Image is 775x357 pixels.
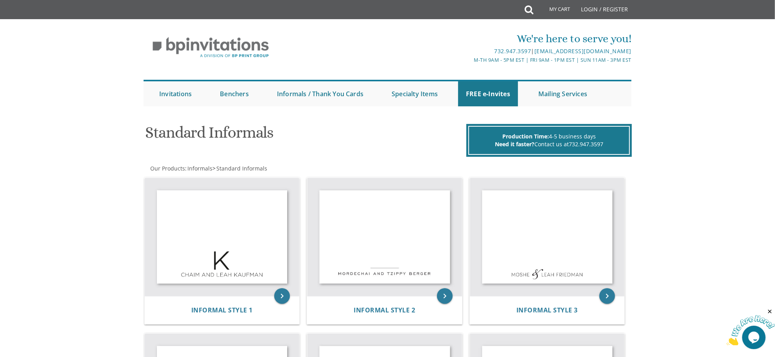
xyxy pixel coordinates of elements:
[599,288,615,304] a: keyboard_arrow_right
[495,140,534,148] span: Need it faster?
[502,133,549,140] span: Production Time:
[354,306,415,314] span: Informal Style 2
[534,47,631,55] a: [EMAIL_ADDRESS][DOMAIN_NAME]
[307,47,631,56] div: |
[216,165,267,172] a: Standard Informals
[212,81,257,106] a: Benchers
[274,288,290,304] a: keyboard_arrow_right
[307,178,462,296] img: Informal Style 2
[354,307,415,314] a: Informal Style 2
[191,306,253,314] span: Informal Style 1
[569,140,603,148] a: 732.947.3597
[145,124,464,147] h1: Standard Informals
[269,81,371,106] a: Informals / Thank You Cards
[516,306,578,314] span: Informal Style 3
[516,307,578,314] a: Informal Style 3
[212,165,267,172] span: >
[151,81,200,106] a: Invitations
[726,308,775,345] iframe: chat widget
[144,165,388,172] div: :
[149,165,185,172] a: Our Products
[470,178,625,296] img: Informal Style 3
[468,126,630,155] div: 4-5 business days Contact us at
[144,31,278,64] img: BP Invitation Loft
[458,81,518,106] a: FREE e-Invites
[437,288,453,304] a: keyboard_arrow_right
[533,1,576,20] a: My Cart
[191,307,253,314] a: Informal Style 1
[307,31,631,47] div: We're here to serve you!
[530,81,595,106] a: Mailing Services
[145,178,300,296] img: Informal Style 1
[384,81,446,106] a: Specialty Items
[307,56,631,64] div: M-Th 9am - 5pm EST | Fri 9am - 1pm EST | Sun 11am - 3pm EST
[187,165,212,172] a: Informals
[494,47,531,55] a: 732.947.3597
